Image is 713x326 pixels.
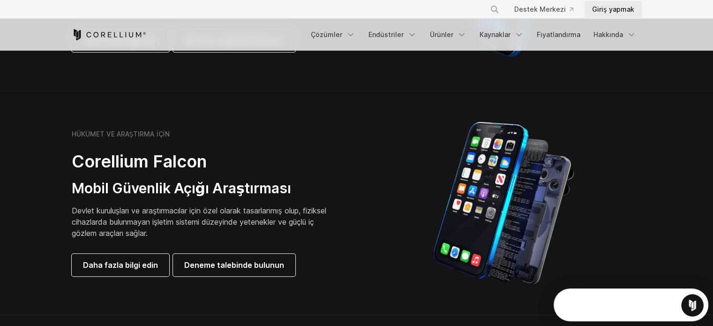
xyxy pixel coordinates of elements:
div: Gezinme Menüsü [479,1,641,18]
iframe: Intercom canlı sohbet keşif başlatıcısı [554,288,708,321]
img: iPhone modeli, fiziksel cihazın yapımında kullanılan mekaniklere göre ayrılmıştır. [433,121,574,285]
font: Ürünler [430,30,453,38]
font: Kaynaklar [480,30,510,38]
font: Devlet kuruluşları ve araştırmacılar için özel olarak tasarlanmış olup, fiziksel cihazlarda bulun... [72,206,326,238]
font: Destek Merkezi [514,5,566,13]
div: Gezinme Menüsü [305,26,642,43]
iframe: Intercom canlı sohbet [681,294,704,317]
font: Fiyatlandırma [537,30,580,38]
a: Deneme talebinde bulunun [173,254,295,276]
a: Daha fazla bilgi edin [72,254,169,276]
font: HÜKÜMET VE ARAŞTIRMA İÇİN [72,130,170,138]
button: Aramak [486,1,503,18]
font: Giriş yapmak [592,5,634,13]
font: Endüstriler [368,30,404,38]
font: Hakkında [593,30,623,38]
a: Corellium Ana Sayfası [72,29,146,40]
font: Corellium Falcon [72,151,207,172]
font: Çözümler [311,30,342,38]
font: Mobil Güvenlik Açığı Araştırması [72,180,291,197]
font: Daha fazla bilgi edin [83,260,158,270]
font: Deneme talebinde bulunun [184,260,284,270]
